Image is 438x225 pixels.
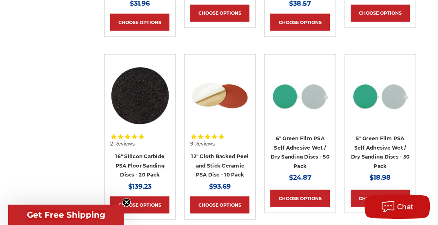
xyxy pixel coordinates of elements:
[289,173,311,181] span: $24.87
[270,190,329,207] a: Choose Options
[397,203,414,211] span: Chat
[110,196,169,213] a: Choose Options
[122,198,131,206] button: Close teaser
[110,13,169,31] a: Choose Options
[369,173,391,181] span: $18.98
[110,60,169,138] a: Silicon Carbide 16" PSA Floor Sanding Disc
[270,13,329,31] a: Choose Options
[351,66,410,125] img: 5-inch 80-grit durable green film PSA disc for grinding and paint removal on coated surfaces
[110,141,135,146] span: 2 Reviews
[115,153,165,177] a: 16" Silicon Carbide PSA Floor Sanding Discs - 20 Pack
[190,60,249,138] a: 8 inch self adhesive sanding disc ceramic
[351,190,410,207] a: Choose Options
[270,66,329,125] img: 6-inch 600-grit green film PSA disc with green polyester film backing for metal grinding and bare...
[351,4,410,22] a: Choose Options
[8,205,124,225] div: Get Free ShippingClose teaser
[351,60,410,138] a: 5-inch 80-grit durable green film PSA disc for grinding and paint removal on coated surfaces
[365,194,430,219] button: Chat
[128,182,151,190] span: $139.23
[190,141,215,146] span: 9 Reviews
[351,135,410,169] a: 5" Green Film PSA Self Adhesive Wet / Dry Sanding Discs - 50 Pack
[191,153,249,177] a: 12" Cloth Backed Peel and Stick Ceramic PSA Disc - 10 Pack
[190,4,249,22] a: Choose Options
[110,66,169,125] img: Silicon Carbide 16" PSA Floor Sanding Disc
[190,196,249,213] a: Choose Options
[209,182,231,190] span: $93.69
[27,210,105,220] span: Get Free Shipping
[190,66,249,125] img: 8 inch self adhesive sanding disc ceramic
[270,60,329,138] a: 6-inch 600-grit green film PSA disc with green polyester film backing for metal grinding and bare...
[271,135,329,169] a: 6" Green Film PSA Self Adhesive Wet / Dry Sanding Discs - 50 Pack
